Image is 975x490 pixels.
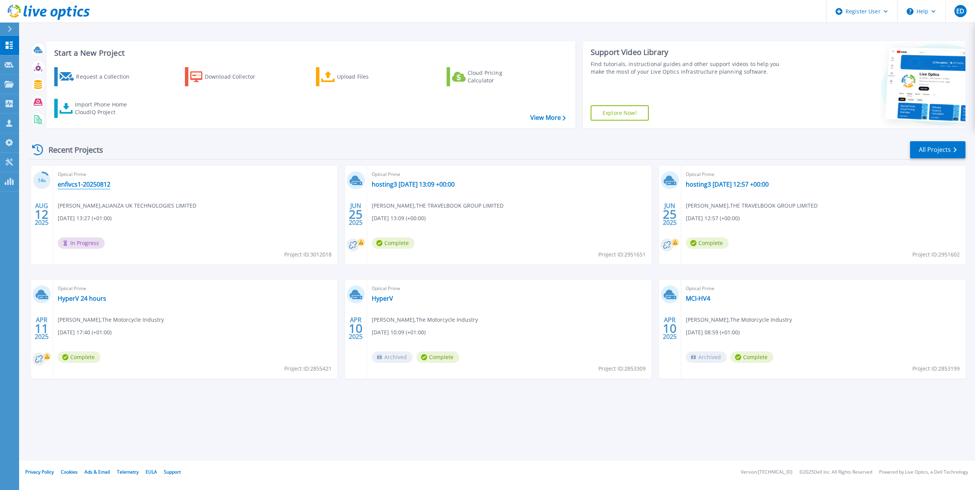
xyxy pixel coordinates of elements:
[591,105,649,121] a: Explore Now!
[75,101,134,116] div: Import Phone Home CloudIQ Project
[35,211,49,218] span: 12
[663,325,677,332] span: 10
[372,284,647,293] span: Optical Prime
[25,469,54,475] a: Privacy Policy
[58,181,110,188] a: enfivcs1-20250812
[164,469,181,475] a: Support
[117,469,139,475] a: Telemetry
[741,470,792,475] li: Version: [TECHNICAL_ID]
[58,237,105,249] span: In Progress
[730,351,773,363] span: Complete
[29,140,113,159] div: Recent Projects
[372,328,426,337] span: [DATE] 10:09 (+01:00)
[58,351,100,363] span: Complete
[879,470,968,475] li: Powered by Live Optics, a Dell Technology
[686,201,818,210] span: [PERSON_NAME] , THE TRAVELBOOK GROUP LIMITED
[76,69,137,84] div: Request a Collection
[284,364,332,373] span: Project ID: 2855421
[372,214,426,222] span: [DATE] 13:09 (+00:00)
[530,114,566,121] a: View More
[416,351,459,363] span: Complete
[447,67,532,86] a: Cloud Pricing Calculator
[316,67,401,86] a: Upload Files
[35,325,49,332] span: 11
[58,316,164,324] span: [PERSON_NAME] , The Motorcycle Industry
[686,316,792,324] span: [PERSON_NAME] , The Motorcycle Industry
[662,314,677,342] div: APR 2025
[185,67,270,86] a: Download Collector
[84,469,110,475] a: Ads & Email
[58,201,196,210] span: [PERSON_NAME] , ALIANZA UK TECHNOLOGIES LIMITED
[372,295,393,302] a: HyperV
[146,469,157,475] a: EULA
[58,328,112,337] span: [DATE] 17:40 (+01:00)
[348,200,363,228] div: JUN 2025
[58,214,112,222] span: [DATE] 13:27 (+01:00)
[686,284,961,293] span: Optical Prime
[61,469,78,475] a: Cookies
[468,69,529,84] div: Cloud Pricing Calculator
[686,214,740,222] span: [DATE] 12:57 (+00:00)
[799,470,872,475] li: © 2025 Dell Inc. All Rights Reserved
[372,351,413,363] span: Archived
[205,69,266,84] div: Download Collector
[54,49,565,57] h3: Start a New Project
[372,316,478,324] span: [PERSON_NAME] , The Motorcycle Industry
[686,295,710,302] a: MCI-HV4
[58,295,106,302] a: HyperV 24 hours
[33,176,51,185] h3: 14
[349,325,363,332] span: 10
[956,8,964,14] span: ED
[912,250,960,259] span: Project ID: 2951602
[54,67,139,86] a: Request a Collection
[598,250,646,259] span: Project ID: 2951651
[686,170,961,179] span: Optical Prime
[591,47,788,57] div: Support Video Library
[58,170,333,179] span: Optical Prime
[372,170,647,179] span: Optical Prime
[348,314,363,342] div: APR 2025
[686,181,769,188] a: hosting3 [DATE] 12:57 +00:00
[349,211,363,218] span: 25
[591,60,788,76] div: Find tutorials, instructional guides and other support videos to help you make the most of your L...
[663,211,677,218] span: 25
[372,181,455,188] a: hosting3 [DATE] 13:09 +00:00
[284,250,332,259] span: Project ID: 3012018
[912,364,960,373] span: Project ID: 2853199
[372,201,504,210] span: [PERSON_NAME] , THE TRAVELBOOK GROUP LIMITED
[686,351,727,363] span: Archived
[43,179,46,183] span: %
[910,141,965,158] a: All Projects
[337,69,398,84] div: Upload Files
[372,237,415,249] span: Complete
[58,284,333,293] span: Optical Prime
[34,200,49,228] div: AUG 2025
[598,364,646,373] span: Project ID: 2853309
[686,237,729,249] span: Complete
[662,200,677,228] div: JUN 2025
[686,328,740,337] span: [DATE] 08:59 (+01:00)
[34,314,49,342] div: APR 2025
